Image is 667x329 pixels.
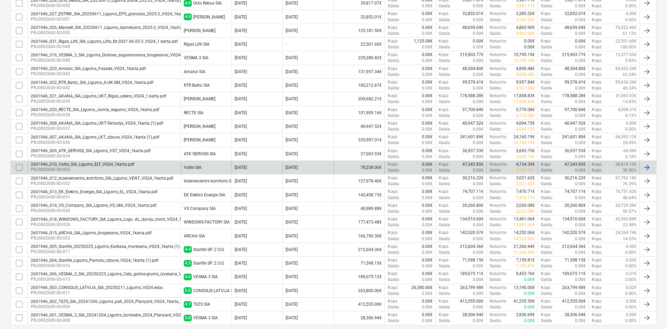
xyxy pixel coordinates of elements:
[422,44,433,50] p: 0.00€
[462,11,484,17] p: 32,852.01€
[31,126,163,132] p: PRJ0002600-SO-037
[490,58,502,64] p: Gaida :
[439,58,451,64] p: Gaida :
[623,99,637,105] p: 14.83%
[334,230,385,242] div: 166,790.30€
[31,99,166,104] p: PRJ0002600-SO-039
[439,38,449,44] p: Kopā :
[625,17,637,23] p: 0.00%
[615,52,637,58] p: 13,377.05€
[562,93,586,99] p: 178,588.28€
[286,83,298,88] div: [DATE]
[592,126,602,132] p: Kopā :
[31,85,153,91] p: PRJ0002600-SO-042
[388,52,398,58] p: Kopā :
[516,11,535,17] p: 3,285.20€
[490,134,507,140] p: Noturēts :
[541,107,551,113] p: Kopā :
[490,113,502,119] p: Gaida :
[623,31,637,37] p: 61.13%
[31,71,146,77] p: PRJ0002600-SO-043
[592,11,602,17] p: Kopā :
[286,110,298,115] div: [DATE]
[564,11,586,17] p: 32,852.01€
[490,25,507,31] p: Noturēts :
[473,99,484,105] p: 0.00€
[575,3,586,9] p: 0.00€
[439,140,451,146] p: Gaida :
[516,66,535,72] p: 4,850.48€
[439,31,451,37] p: Gaida :
[235,124,247,129] div: [DATE]
[388,79,398,85] p: Kopā :
[473,17,484,23] p: 0.00€
[541,93,551,99] p: Kopā :
[541,85,553,91] p: Gaida :
[31,112,159,118] p: PRJ0002600-SO-038
[439,52,449,58] p: Kopā :
[422,85,433,91] p: 0.00€
[388,99,400,105] p: Gaida :
[414,38,433,44] p: 1,125.08€
[541,52,551,58] p: Kopā :
[31,135,159,140] div: 2601946_007_AKANA_SIA_Ligums_LKT_izbuve_VG24_1karta (1).pdf
[334,189,385,201] div: 145,458.73€
[388,140,400,146] p: Gaida :
[490,38,507,44] p: Noturēts :
[235,42,247,47] div: [DATE]
[422,107,433,113] p: 0.00€
[592,58,602,64] p: Kopā :
[516,126,535,132] p: 4,094.75€
[490,44,502,50] p: Gaida :
[286,124,298,129] div: [DATE]
[473,31,484,37] p: 0.00€
[490,140,502,146] p: Gaida :
[564,79,586,85] p: 99,578.41€
[184,69,205,74] div: Amator SIA
[286,28,298,33] div: [DATE]
[623,72,637,78] p: 63.24%
[592,85,602,91] p: Kopā :
[541,38,551,44] p: Kopā :
[286,1,298,6] div: [DATE]
[575,72,586,78] p: 0.00€
[193,15,225,19] div: ESTRIK SIA
[31,80,153,85] div: 2601946_022_RTR_Baltic_SIA_Ligums_A-UK-SM_VG24_1karta.pdf
[514,93,535,99] p: 17,858.83€
[541,66,551,72] p: Kopā :
[31,30,189,36] p: PRJ0002600-SO-050
[625,126,637,132] p: 0.00%
[490,99,502,105] p: Gaida :
[490,93,507,99] p: Noturēts :
[462,120,484,126] p: 40,947.52€
[473,140,484,146] p: 0.00€
[516,31,535,37] p: 4,865.90€
[334,79,385,91] div: 185,212.67€
[490,3,502,9] p: Gaida :
[334,25,385,37] div: 125,181.50€
[235,15,247,19] div: [DATE]
[473,85,484,91] p: 0.00€
[334,162,385,173] div: 78,258.00€
[235,96,247,101] div: [DATE]
[592,3,602,9] p: Kopā :
[541,140,553,146] p: Gaida :
[388,113,400,119] p: Gaida :
[575,140,586,146] p: 0.00€
[592,140,602,146] p: Kopā :
[334,38,385,50] div: 22,501.60€
[514,134,535,140] p: 24,160.19€
[575,17,586,23] p: 0.00€
[473,72,484,78] p: 0.00€
[334,244,385,256] div: 212,604.36€
[184,42,210,47] div: Rīgas Lifti SIA
[422,58,433,64] p: 0.00€
[462,79,484,85] p: 99,578.41€
[592,107,602,113] p: Kopā :
[592,93,602,99] p: Kopā :
[490,120,507,126] p: Noturēts :
[625,113,637,119] p: 4.13%
[592,134,602,140] p: Kopā :
[286,55,298,60] div: [DATE]
[575,31,586,37] p: 0.00€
